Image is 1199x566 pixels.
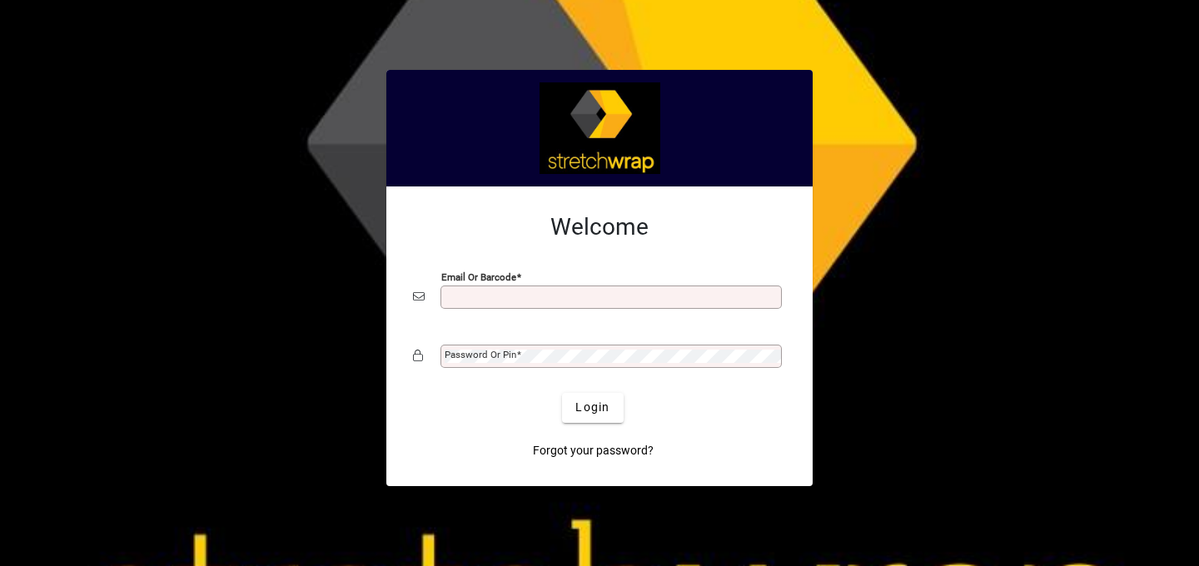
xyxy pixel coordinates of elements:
mat-label: Password or Pin [445,349,516,360]
span: Forgot your password? [533,442,654,459]
button: Login [562,393,623,423]
span: Login [575,399,609,416]
mat-label: Email or Barcode [441,271,516,282]
a: Forgot your password? [526,436,660,466]
h2: Welcome [413,213,786,241]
